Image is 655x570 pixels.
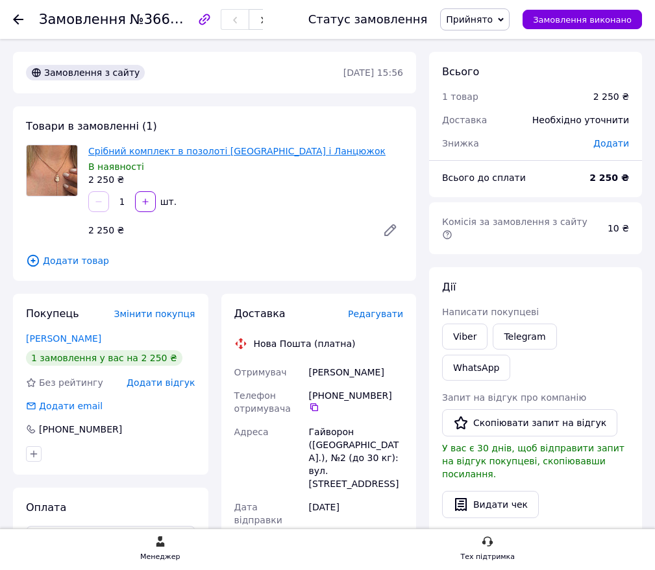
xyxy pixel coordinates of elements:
[38,423,123,436] div: [PHONE_NUMBER]
[26,65,145,80] div: Замовлення з сайту
[442,355,510,381] a: WhatsApp
[377,217,403,243] a: Редагувати
[442,307,539,317] span: Написати покупцеві
[114,309,195,319] span: Змінити покупця
[130,11,222,27] span: №366320990
[234,427,269,437] span: Адреса
[39,377,103,388] span: Без рейтингу
[83,221,372,239] div: 2 250 ₴
[26,501,66,514] span: Оплата
[234,390,291,414] span: Телефон отримувача
[234,367,287,377] span: Отримувач
[38,399,104,412] div: Додати email
[348,309,403,319] span: Редагувати
[593,138,629,148] span: Додати
[442,138,479,148] span: Знижка
[26,120,157,132] span: Товари в замовленні (1)
[306,495,406,532] div: [DATE]
[309,389,403,412] div: [PHONE_NUMBER]
[140,551,180,564] div: Менеджер
[533,15,632,25] span: Замовлення виконано
[442,324,488,350] a: Viber
[27,145,77,196] img: Срібний комплект в позолоті Ладанка і Ланцюжок
[525,106,637,134] div: Необхідно уточнити
[442,392,586,403] span: Запит на відгук про компанію
[442,491,539,518] button: Видати чек
[26,333,101,344] a: [PERSON_NAME]
[157,195,178,208] div: шт.
[442,91,478,102] span: 1 товар
[25,399,104,412] div: Додати email
[446,14,493,25] span: Прийнято
[493,324,556,350] a: Telegram
[26,254,403,268] span: Додати товар
[442,281,456,293] span: Дії
[593,90,629,103] div: 2 250 ₴
[442,443,624,479] span: У вас є 30 днів, щоб відправити запит на відгук покупцеві, скопіювавши посилання.
[343,67,403,78] time: [DATE] 15:56
[442,115,487,125] span: Доставка
[88,173,403,186] div: 2 250 ₴
[460,551,515,564] div: Тех підтримка
[442,65,479,78] span: Всього
[26,350,182,366] div: 1 замовлення у вас на 2 250 ₴
[306,420,406,495] div: Гайворон ([GEOGRAPHIC_DATA].), №2 (до 30 кг): вул. [STREET_ADDRESS]
[13,13,23,26] div: Повернутися назад
[306,361,406,384] div: [PERSON_NAME]
[442,172,526,183] span: Всього до сплати
[600,214,637,243] div: 10 ₴
[88,161,144,172] span: В наявності
[308,13,428,26] div: Статус замовлення
[251,337,359,350] div: Нова Пошта (платна)
[234,307,286,320] span: Доставка
[39,12,126,27] span: Замовлення
[26,307,79,320] span: Покупець
[127,377,195,388] span: Додати відгук
[234,502,282,525] span: Дата відправки
[442,409,617,436] button: Скопіювати запит на відгук
[589,172,629,183] b: 2 250 ₴
[523,10,642,29] button: Замовлення виконано
[88,146,386,156] a: Срібний комплект в позолоті [GEOGRAPHIC_DATA] і Ланцюжок
[442,217,590,240] span: Комісія за замовлення з сайту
